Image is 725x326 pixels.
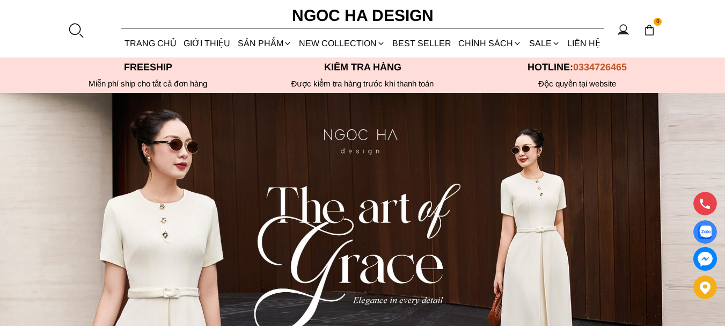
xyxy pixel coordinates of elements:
[563,29,604,57] a: LIÊN HỆ
[643,24,655,36] img: img-CART-ICON-ksit0nf1
[698,226,712,239] img: Display image
[41,79,255,89] div: Miễn phí ship cho tất cả đơn hàng
[573,62,627,73] span: 0334726465
[470,79,685,89] h6: Độc quyền tại website
[41,62,255,73] p: Freeship
[693,220,717,244] a: Display image
[255,79,470,89] p: Được kiểm tra hàng trước khi thanh toán
[180,29,234,57] a: GIỚI THIỆU
[525,29,563,57] a: SALE
[693,247,717,271] a: messenger
[654,18,662,26] span: 0
[324,62,401,73] font: Kiểm tra hàng
[455,29,525,57] div: Chính sách
[470,62,685,73] p: Hotline:
[389,29,455,57] a: BEST SELLER
[295,29,389,57] a: NEW COLLECTION
[234,29,295,57] div: SẢN PHẨM
[121,29,180,57] a: TRANG CHỦ
[282,3,443,28] a: Ngoc Ha Design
